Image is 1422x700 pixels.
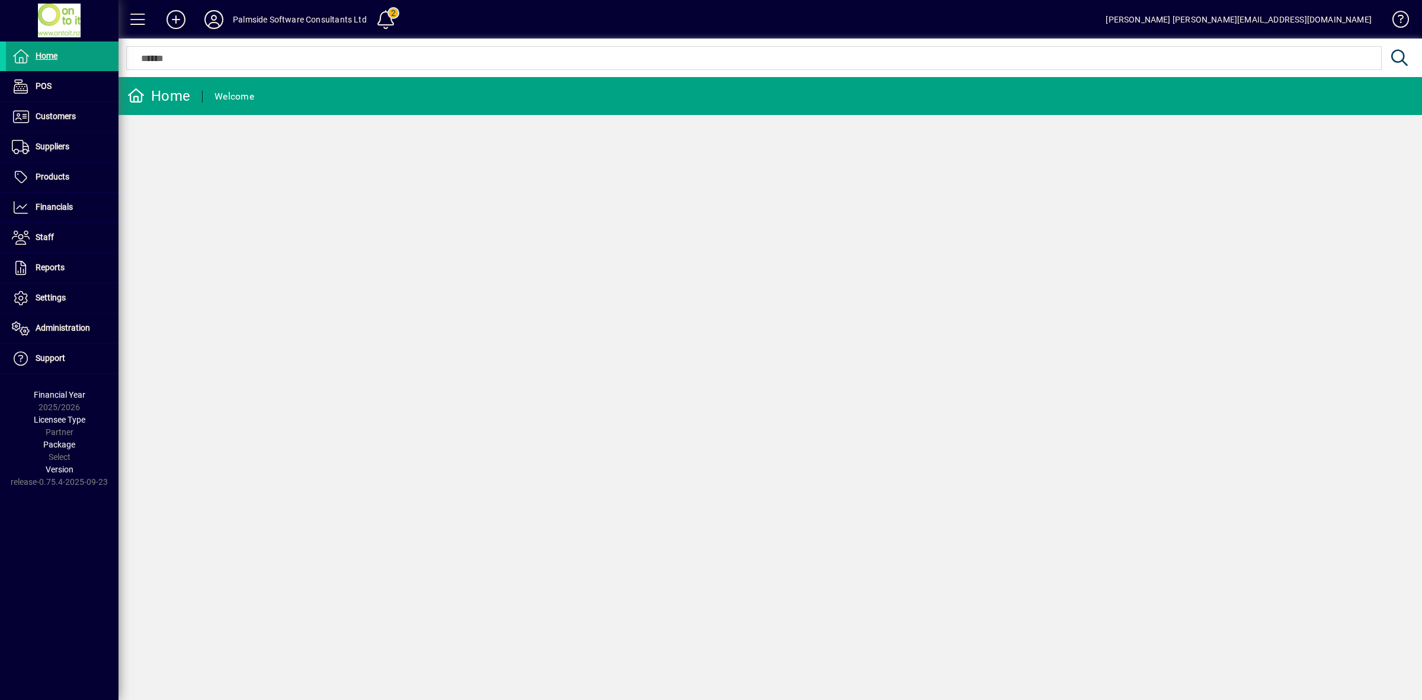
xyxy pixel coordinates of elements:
[36,232,54,242] span: Staff
[6,102,118,132] a: Customers
[36,51,57,60] span: Home
[34,390,85,399] span: Financial Year
[6,223,118,252] a: Staff
[214,87,254,106] div: Welcome
[1106,10,1372,29] div: [PERSON_NAME] [PERSON_NAME][EMAIL_ADDRESS][DOMAIN_NAME]
[34,415,85,424] span: Licensee Type
[233,10,367,29] div: Palmside Software Consultants Ltd
[6,253,118,283] a: Reports
[36,142,69,151] span: Suppliers
[6,132,118,162] a: Suppliers
[36,202,73,212] span: Financials
[36,353,65,363] span: Support
[127,87,190,106] div: Home
[36,81,52,91] span: POS
[36,293,66,302] span: Settings
[36,263,65,272] span: Reports
[157,9,195,30] button: Add
[6,162,118,192] a: Products
[6,344,118,373] a: Support
[6,193,118,222] a: Financials
[6,314,118,343] a: Administration
[36,323,90,333] span: Administration
[6,72,118,101] a: POS
[43,440,75,449] span: Package
[1383,2,1407,41] a: Knowledge Base
[36,111,76,121] span: Customers
[6,283,118,313] a: Settings
[195,9,233,30] button: Profile
[46,465,73,474] span: Version
[36,172,69,181] span: Products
